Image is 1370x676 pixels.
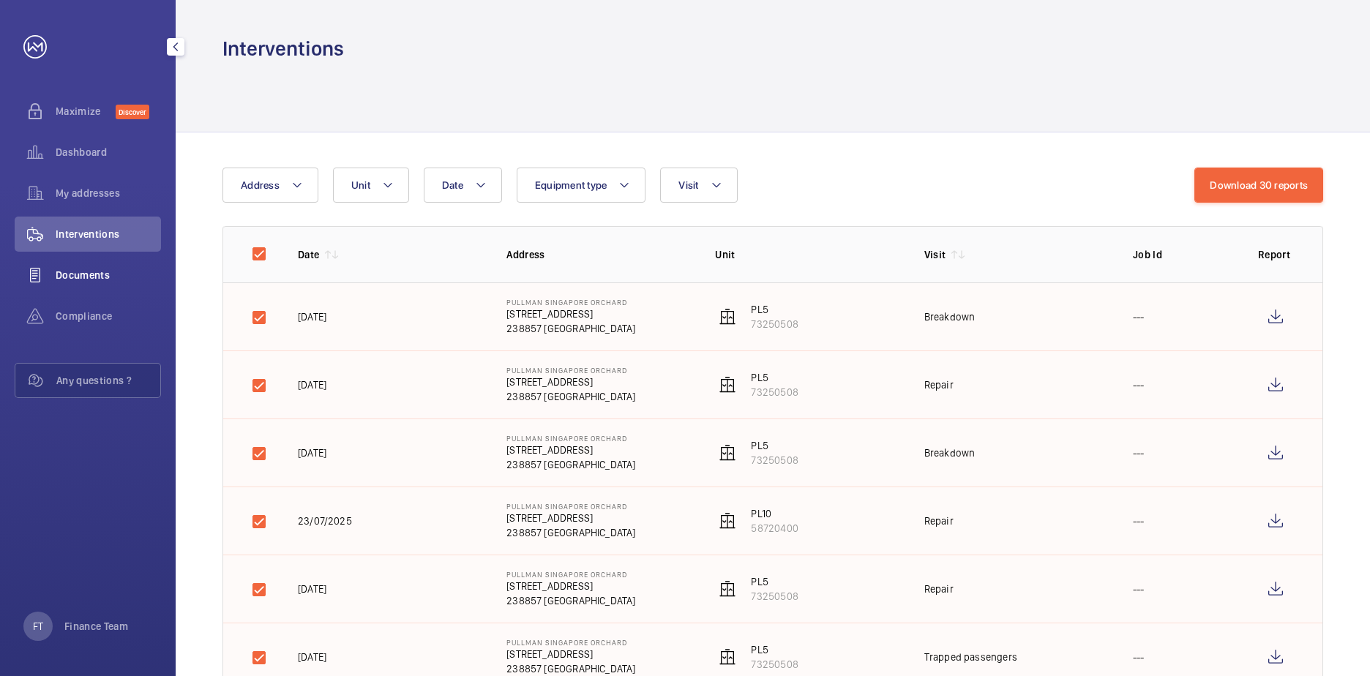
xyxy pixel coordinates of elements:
p: --- [1133,309,1145,324]
p: 238857 [GEOGRAPHIC_DATA] [506,661,635,676]
p: Job Id [1133,247,1235,262]
p: PL5 [751,302,798,317]
p: [STREET_ADDRESS] [506,443,635,457]
p: Unit [715,247,900,262]
button: Unit [333,168,409,203]
p: PL5 [751,642,798,657]
p: --- [1133,514,1145,528]
img: elevator.svg [719,580,736,598]
p: [STREET_ADDRESS] [506,647,635,661]
span: Compliance [56,309,161,323]
p: Pullman Singapore Orchard [506,570,635,579]
p: 238857 [GEOGRAPHIC_DATA] [506,593,635,608]
span: Any questions ? [56,373,160,388]
p: [DATE] [298,378,326,392]
p: [STREET_ADDRESS] [506,511,635,525]
div: Trapped passengers [924,650,1017,664]
p: 73250508 [751,385,798,399]
img: elevator.svg [719,512,736,530]
p: PL5 [751,438,798,453]
p: --- [1133,582,1145,596]
h1: Interventions [222,35,344,62]
img: elevator.svg [719,376,736,394]
p: [DATE] [298,309,326,324]
button: Download 30 reports [1194,168,1323,203]
span: Equipment type [535,179,607,191]
p: --- [1133,650,1145,664]
p: 73250508 [751,317,798,331]
div: Breakdown [924,446,976,460]
div: Repair [924,514,954,528]
p: [STREET_ADDRESS] [506,579,635,593]
p: 238857 [GEOGRAPHIC_DATA] [506,457,635,472]
button: Address [222,168,318,203]
p: Finance Team [64,619,128,634]
p: [STREET_ADDRESS] [506,375,635,389]
div: Repair [924,378,954,392]
p: Pullman Singapore Orchard [506,366,635,375]
img: elevator.svg [719,308,736,326]
p: [DATE] [298,650,326,664]
p: 238857 [GEOGRAPHIC_DATA] [506,321,635,336]
span: Interventions [56,227,161,241]
p: --- [1133,378,1145,392]
p: 73250508 [751,453,798,467]
p: 73250508 [751,657,798,672]
p: Pullman Singapore Orchard [506,638,635,647]
span: Documents [56,268,161,282]
p: [DATE] [298,446,326,460]
p: Address [506,247,692,262]
span: Dashboard [56,145,161,159]
button: Equipment type [517,168,646,203]
p: 73250508 [751,589,798,604]
img: elevator.svg [719,444,736,462]
p: Pullman Singapore Orchard [506,434,635,443]
p: PL10 [751,506,798,521]
span: Visit [678,179,698,191]
span: Maximize [56,104,116,119]
p: 58720400 [751,521,798,536]
span: Unit [351,179,370,191]
p: PL5 [751,574,798,589]
p: Date [298,247,319,262]
p: 238857 [GEOGRAPHIC_DATA] [506,389,635,404]
p: Pullman Singapore Orchard [506,298,635,307]
div: Repair [924,582,954,596]
p: Report [1258,247,1293,262]
p: FT [33,619,43,634]
p: [STREET_ADDRESS] [506,307,635,321]
button: Visit [660,168,737,203]
p: 23/07/2025 [298,514,352,528]
img: elevator.svg [719,648,736,666]
p: Visit [924,247,946,262]
span: Address [241,179,280,191]
p: PL5 [751,370,798,385]
button: Date [424,168,502,203]
p: [DATE] [298,582,326,596]
div: Breakdown [924,309,976,324]
p: Pullman Singapore Orchard [506,502,635,511]
span: Date [442,179,463,191]
span: My addresses [56,186,161,200]
p: --- [1133,446,1145,460]
p: 238857 [GEOGRAPHIC_DATA] [506,525,635,540]
span: Discover [116,105,149,119]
